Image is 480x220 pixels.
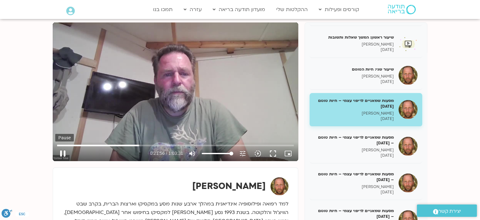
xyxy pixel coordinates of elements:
[314,135,394,146] h5: מסעות שמאניים לריפוי עצמי – חיות טוטם – [DATE]
[314,184,394,190] p: [PERSON_NAME]
[399,34,418,53] img: שיעור ראשון: המשך שאלות ותשובות
[314,35,394,40] h5: שיעור ראשון: המשך שאלות ותשובות
[314,47,394,53] p: [DATE]
[314,42,394,47] p: [PERSON_NAME]
[314,153,394,158] p: [DATE]
[314,79,394,85] p: [DATE]
[399,173,418,192] img: מסעות שמאניים לריפוי עצמי – חיות טוטם – 28.7.25
[399,66,418,85] img: שיעור שני: חיות הטוטם
[316,3,362,16] a: קורסים ופעילות
[314,208,394,219] h5: מסעות שמאניים לריפוי עצמי – חיות טוטם – [DATE]
[150,3,176,16] a: תמכו בנו
[314,148,394,153] p: [PERSON_NAME]
[314,116,394,122] p: [DATE]
[192,180,266,192] strong: [PERSON_NAME]
[314,66,394,72] h5: שיעור שני: חיות הטוטם
[388,5,416,14] img: תודעה בריאה
[399,100,418,119] img: מסעות שמאניים לריפוי עצמי – חיות טוטם 14/7/25
[399,137,418,156] img: מסעות שמאניים לריפוי עצמי – חיות טוטם – 21.7.25
[417,204,477,217] a: יצירת קשר
[314,171,394,183] h5: מסעות שמאניים לריפוי עצמי – חיות טוטם – [DATE]
[270,177,288,195] img: תומר פיין
[314,98,394,109] h5: מסעות שמאניים לריפוי עצמי – חיות טוטם [DATE]
[314,111,394,116] p: [PERSON_NAME]
[314,190,394,195] p: [DATE]
[314,74,394,79] p: [PERSON_NAME]
[181,3,205,16] a: עזרה
[438,207,461,216] span: יצירת קשר
[273,3,311,16] a: ההקלטות שלי
[210,3,268,16] a: מועדון תודעה בריאה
